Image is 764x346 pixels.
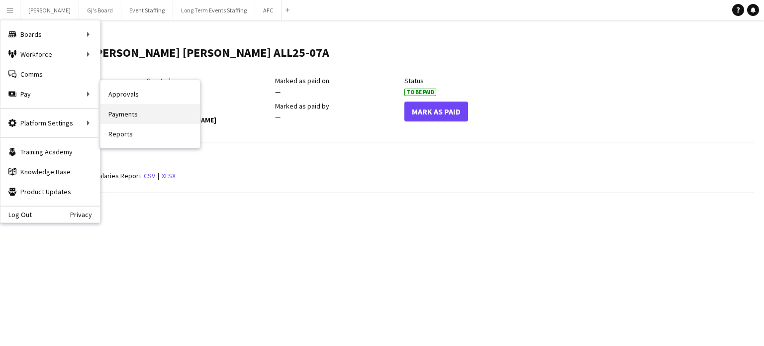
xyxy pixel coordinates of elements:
div: [DATE] 11:10 [146,87,270,96]
button: Event Staffing [121,0,173,20]
span: — [275,113,281,121]
a: Approvals [100,84,200,104]
a: Comms [0,64,100,84]
a: Privacy [70,211,100,219]
button: Long Term Events Staffing [173,0,255,20]
button: Mark As Paid [404,102,468,121]
span: To Be Paid [404,89,436,96]
h1: 030925A3828 [PERSON_NAME] [PERSON_NAME] ALL25-07A [17,45,329,60]
a: csv [144,171,155,180]
a: xlsx [162,171,176,180]
a: Training Academy [0,142,100,162]
span: — [275,87,281,96]
a: Knowledge Base [0,162,100,182]
div: Workforce [0,44,100,64]
div: Pay [0,84,100,104]
button: AFC [255,0,282,20]
a: Log Out [0,211,32,219]
a: Payments [100,104,200,124]
a: Product Updates [0,182,100,202]
div: Marked as paid on [275,76,399,85]
div: Marked as paid by [275,102,399,111]
div: | [17,170,754,182]
a: Reports [100,124,200,144]
div: Created on [146,76,270,85]
div: Platform Settings [0,113,100,133]
h3: Reports [17,153,754,162]
button: [PERSON_NAME] [20,0,79,20]
div: Status [404,76,528,85]
div: [PERSON_NAME] [146,113,270,127]
button: Gj's Board [79,0,121,20]
div: Created by [146,102,270,111]
div: Boards [0,24,100,44]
